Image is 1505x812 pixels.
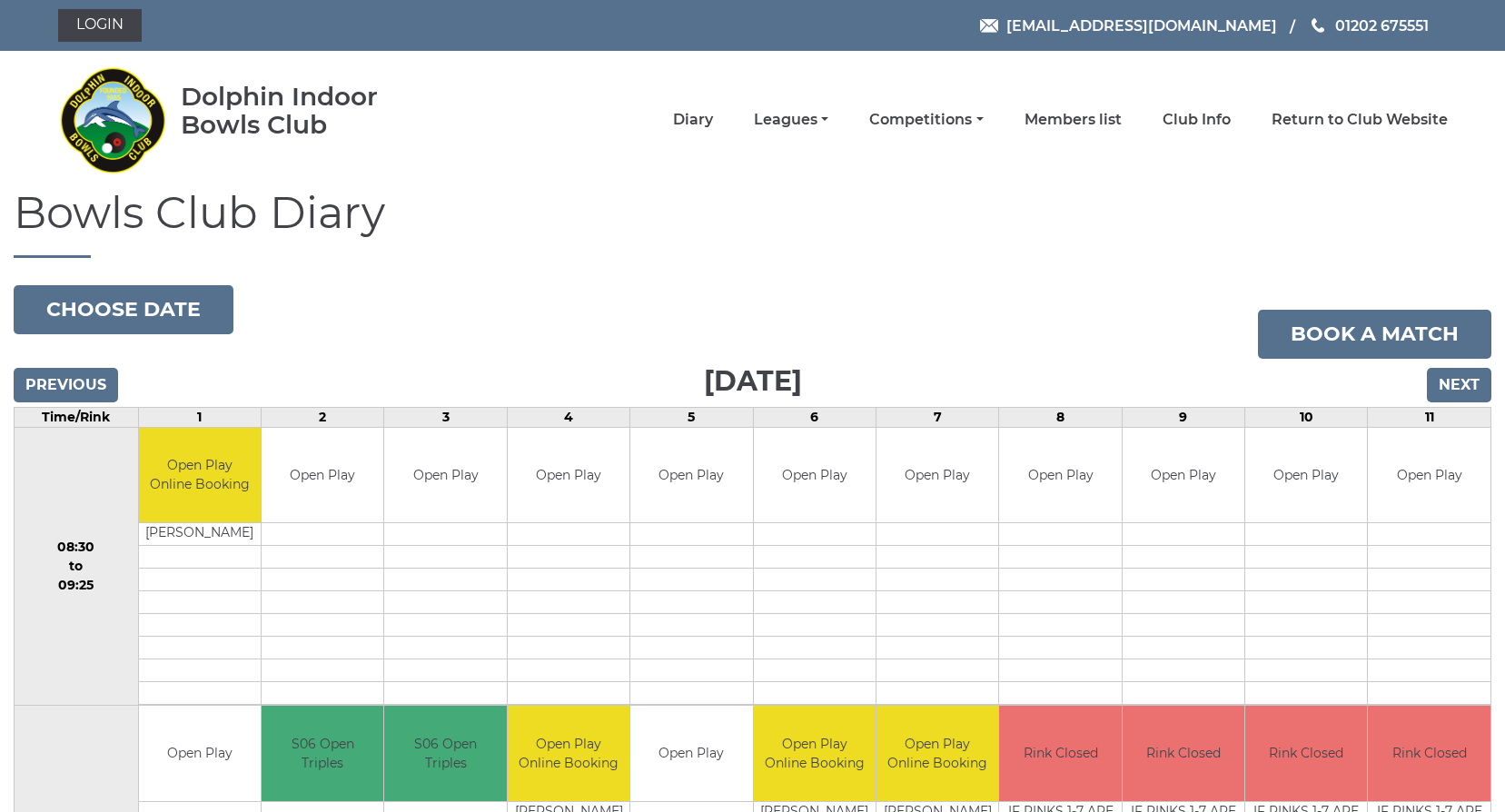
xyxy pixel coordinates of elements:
a: Book a match [1258,310,1491,359]
a: Return to Club Website [1272,110,1448,130]
td: Rink Closed [1368,706,1490,801]
td: Open Play [1245,428,1367,523]
td: Time/Rink [15,407,139,427]
td: Open Play [1123,428,1244,523]
td: Open Play [999,428,1121,523]
td: [PERSON_NAME] [139,523,261,546]
td: Open Play Online Booking [754,706,876,801]
button: Choose date [14,285,233,334]
td: 2 [262,407,384,427]
a: Email [EMAIL_ADDRESS][DOMAIN_NAME] [980,15,1277,37]
h1: Bowls Club Diary [14,189,1491,258]
td: 8 [999,407,1122,427]
input: Previous [14,368,118,402]
td: S06 Open Triples [262,706,383,801]
img: Email [980,19,998,33]
td: 3 [384,407,507,427]
input: Next [1427,368,1491,402]
td: 9 [1122,407,1244,427]
a: Competitions [869,110,983,130]
a: Leagues [754,110,828,130]
td: Rink Closed [999,706,1121,801]
a: Phone us 01202 675551 [1309,15,1429,37]
td: Open Play Online Booking [139,428,261,523]
td: Open Play [754,428,876,523]
td: S06 Open Triples [384,706,506,801]
a: Members list [1025,110,1122,130]
span: 01202 675551 [1335,16,1429,34]
td: Open Play [139,706,261,801]
span: [EMAIL_ADDRESS][DOMAIN_NAME] [1006,16,1277,34]
td: Open Play [1368,428,1490,523]
td: Rink Closed [1123,706,1244,801]
td: Open Play [630,706,752,801]
td: Open Play [876,428,998,523]
td: 4 [507,407,629,427]
img: Phone us [1312,18,1324,33]
td: 10 [1245,407,1368,427]
td: Open Play [262,428,383,523]
td: 1 [138,407,261,427]
td: Open Play [630,428,752,523]
a: Diary [673,110,713,130]
td: 7 [876,407,998,427]
td: Open Play [508,428,629,523]
td: Open Play Online Booking [876,706,998,801]
div: Dolphin Indoor Bowls Club [181,83,436,139]
td: 5 [630,407,753,427]
img: Dolphin Indoor Bowls Club [58,56,167,183]
td: Open Play Online Booking [508,706,629,801]
a: Login [58,9,142,42]
td: Open Play [384,428,506,523]
td: 6 [753,407,876,427]
td: Rink Closed [1245,706,1367,801]
td: 11 [1368,407,1491,427]
td: 08:30 to 09:25 [15,427,139,706]
a: Club Info [1163,110,1231,130]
